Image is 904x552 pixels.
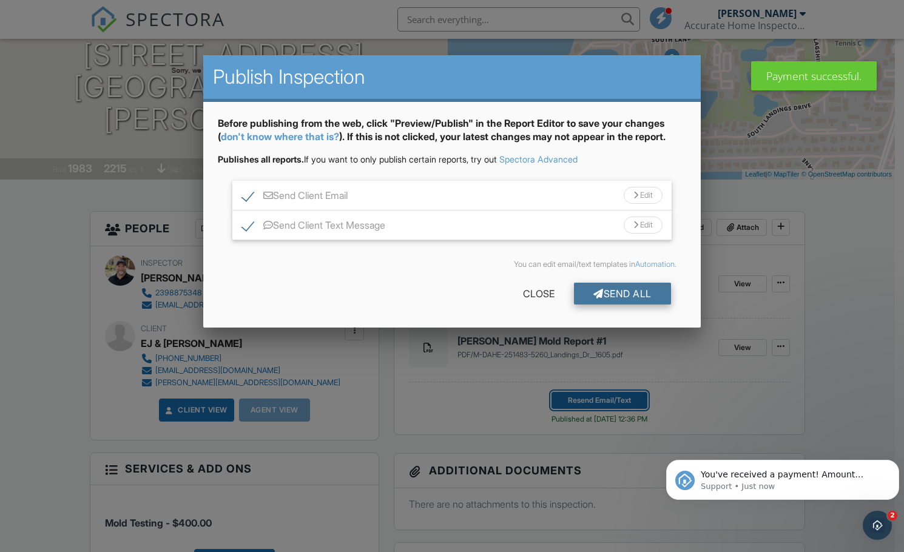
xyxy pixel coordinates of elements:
div: Close [504,283,574,305]
div: You can edit email/text templates in . [228,260,676,269]
a: Automation [635,260,675,269]
div: Before publishing from the web, click "Preview/Publish" in the Report Editor to save your changes... [218,116,686,153]
span: 2 [888,511,897,520]
div: Send All [574,283,671,305]
a: don't know where that is? [221,130,339,143]
iframe: Intercom live chat [863,511,892,540]
h2: Publish Inspection [213,65,691,89]
label: Send Client Email [242,190,348,205]
div: Payment successful. [751,61,877,90]
a: Spectora Advanced [499,154,578,164]
div: Edit [624,187,663,204]
span: If you want to only publish certain reports, try out [218,154,497,164]
strong: Publishes all reports. [218,154,304,164]
iframe: Intercom notifications message [661,434,904,519]
label: Send Client Text Message [242,220,385,235]
div: Edit [624,217,663,234]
